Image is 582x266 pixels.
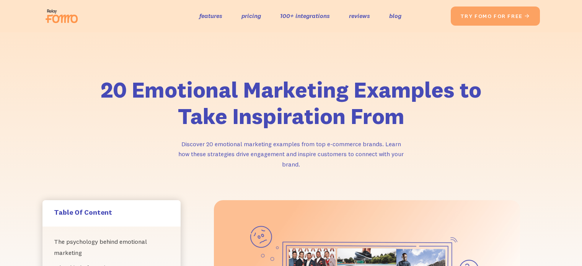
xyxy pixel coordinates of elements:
[54,234,169,260] a: The psychology behind emotional marketing
[176,139,406,170] p: Discover 20 emotional marketing examples from top e-commerce brands. Learn how these strategies d...
[349,10,370,21] a: reviews
[199,10,222,21] a: features
[524,13,530,20] span: 
[280,10,330,21] a: 100+ integrations
[96,77,486,130] h1: 20 Emotional Marketing Examples to Take Inspiration From
[54,208,169,217] h5: Table Of Content
[451,7,540,26] a: try fomo for free
[241,10,261,21] a: pricing
[389,10,401,21] a: blog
